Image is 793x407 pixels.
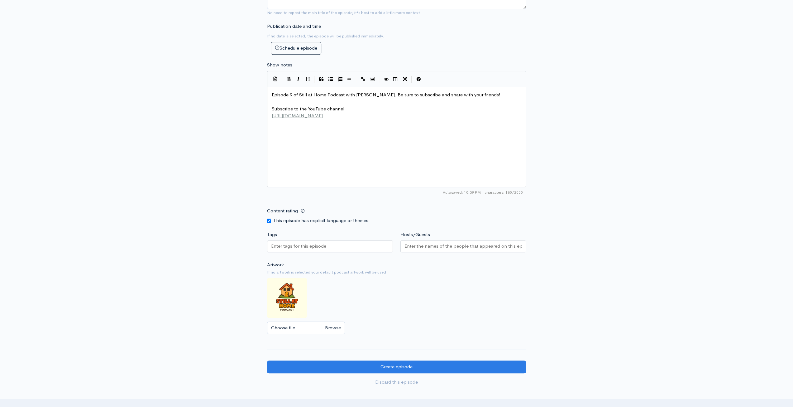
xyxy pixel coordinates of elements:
button: Toggle Fullscreen [400,75,409,84]
button: Generic List [326,75,335,84]
button: Heading [303,75,312,84]
input: Enter the names of the people that appeared on this episode [404,243,522,250]
input: Enter tags for this episode [271,243,327,250]
button: Italic [294,75,303,84]
span: Subscribe to the YouTube channel [272,106,344,112]
small: If no date is selected, the episode will be published immediately. [267,33,384,39]
label: Content rating [267,205,298,217]
input: Create episode [267,361,526,373]
button: Markdown Guide [414,75,423,84]
span: [URL][DOMAIN_NAME] [272,113,323,119]
button: Create Link [358,75,368,84]
label: Publication date and time [267,23,321,30]
button: Insert Horizontal Line [345,75,354,84]
span: Episode 9 of Still at Home Podcast with [PERSON_NAME]. Be sure to subscribe and share with your f... [272,92,500,98]
button: Schedule episode [271,42,321,55]
button: Numbered List [335,75,345,84]
a: Discard this episode [267,376,526,389]
label: Artwork [267,261,284,269]
small: No need to repeat the main title of the episode, it's best to add a little more context. [267,10,421,15]
span: Autosaved: 10:59 PM [443,190,481,195]
button: Quote [317,75,326,84]
button: Bold [284,75,294,84]
label: Tags [267,231,277,238]
i: | [314,76,315,83]
button: Toggle Side by Side [391,75,400,84]
small: If no artwork is selected your default podcast artwork will be used [267,269,526,275]
label: This episode has explicit language or themes. [273,217,370,224]
label: Hosts/Guests [400,231,430,238]
button: Insert Image [368,75,377,84]
button: Insert Show Notes Template [270,74,280,83]
label: Show notes [267,61,292,69]
button: Toggle Preview [381,75,391,84]
span: 180/2000 [485,190,523,195]
i: | [411,76,412,83]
